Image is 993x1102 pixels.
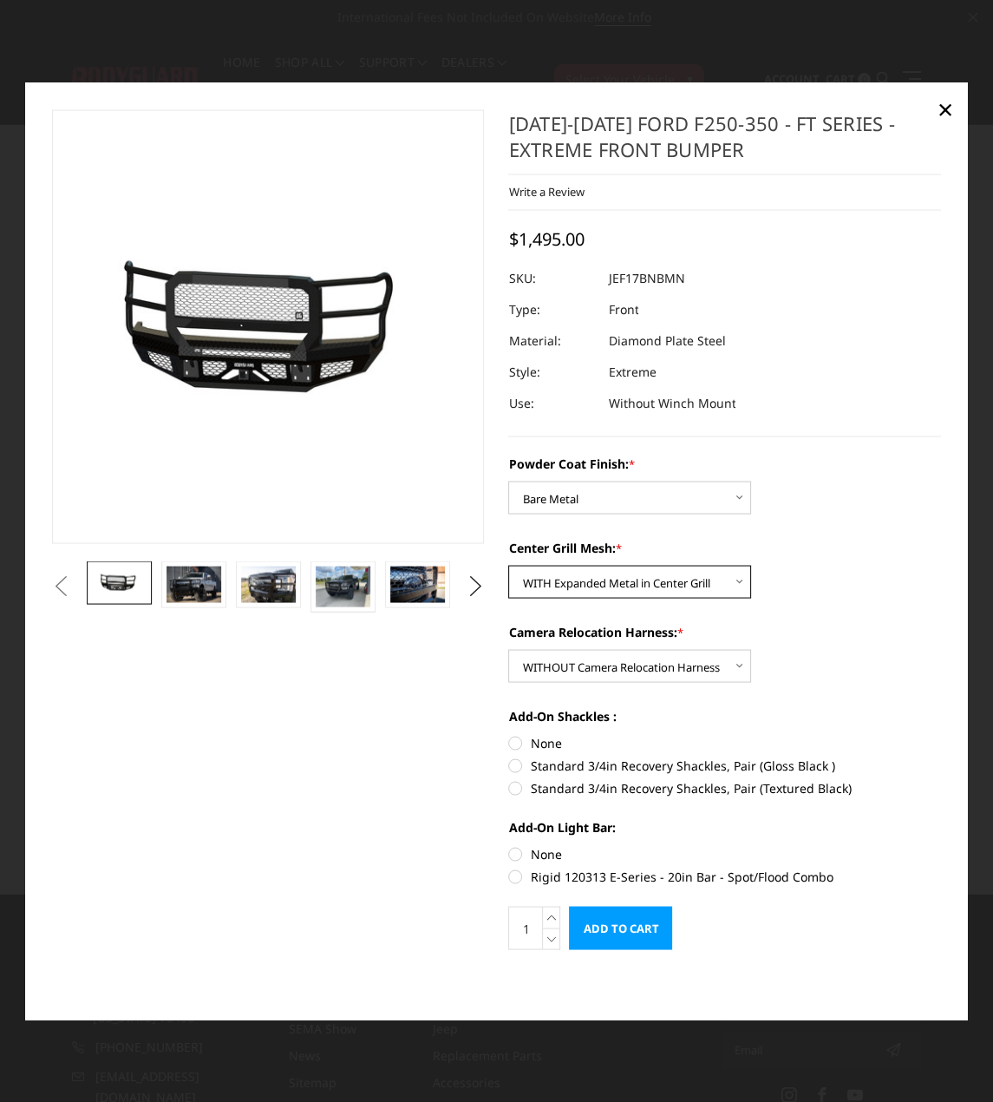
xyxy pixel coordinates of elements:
[931,95,959,122] a: Close
[509,757,941,775] label: Standard 3/4in Recovery Shackles, Pair (Gloss Black )
[509,845,941,863] label: None
[509,623,941,641] label: Camera Relocation Harness:
[509,734,941,752] label: None
[509,325,596,357] dt: Material:
[906,1019,993,1102] iframe: Chat Widget
[609,294,639,325] dd: Front
[609,325,726,357] dd: Diamond Plate Steel
[509,109,941,174] h1: [DATE]-[DATE] Ford F250-350 - FT Series - Extreme Front Bumper
[316,566,370,607] img: 2017-2022 Ford F250-350 - FT Series - Extreme Front Bumper
[509,455,941,473] label: Powder Coat Finish:
[509,388,596,419] dt: Use:
[462,574,488,600] button: Next
[609,388,736,419] dd: Without Winch Mount
[509,779,941,797] label: Standard 3/4in Recovery Shackles, Pair (Textured Black)
[509,227,585,251] span: $1,495.00
[509,539,941,557] label: Center Grill Mesh:
[509,818,941,836] label: Add-On Light Bar:
[570,907,673,950] input: Add to Cart
[509,868,941,886] label: Rigid 120313 E-Series - 20in Bar - Spot/Flood Combo
[509,263,596,294] dt: SKU:
[609,357,657,388] dd: Extreme
[92,569,147,595] img: 2017-2022 Ford F250-350 - FT Series - Extreme Front Bumper
[167,566,221,602] img: 2017-2022 Ford F250-350 - FT Series - Extreme Front Bumper
[241,566,296,602] img: 2017-2022 Ford F250-350 - FT Series - Extreme Front Bumper
[937,89,953,127] span: ×
[509,357,596,388] dt: Style:
[509,294,596,325] dt: Type:
[509,184,585,200] a: Write a Review
[48,574,74,600] button: Previous
[390,566,445,602] img: 2017-2022 Ford F250-350 - FT Series - Extreme Front Bumper
[52,109,484,543] a: 2017-2022 Ford F250-350 - FT Series - Extreme Front Bumper
[609,263,685,294] dd: JEF17BNBMN
[509,707,941,725] label: Add-On Shackles :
